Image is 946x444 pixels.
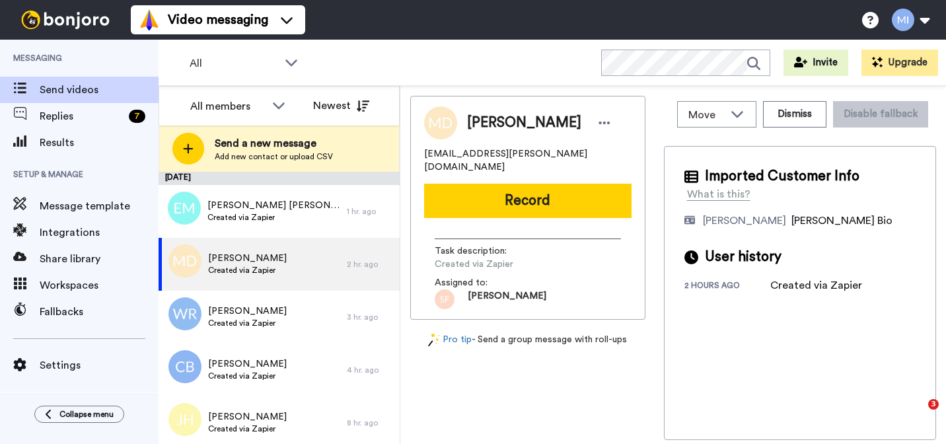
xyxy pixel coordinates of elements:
button: Upgrade [861,50,938,76]
img: em.png [168,192,201,225]
span: [PERSON_NAME] [208,410,287,424]
span: Created via Zapier [208,371,287,381]
button: Record [424,184,632,218]
a: Pro tip [428,333,472,347]
span: Results [40,135,159,151]
button: Dismiss [763,101,826,128]
span: Integrations [40,225,159,240]
img: md.png [168,244,201,277]
img: cb.png [168,350,201,383]
span: Settings [40,357,159,373]
img: vm-color.svg [139,9,160,30]
span: Share library [40,251,159,267]
span: Message template [40,198,159,214]
img: sf.png [435,289,455,309]
span: Task description : [435,244,527,258]
span: [PERSON_NAME] [468,289,546,309]
div: 1 hr. ago [347,206,393,217]
button: Newest [303,92,379,119]
span: Send videos [40,82,159,98]
div: [DATE] [159,172,400,185]
img: Image of Melody Dixon [424,106,457,139]
span: Assigned to: [435,276,527,289]
span: All [190,55,278,71]
span: [EMAIL_ADDRESS][PERSON_NAME][DOMAIN_NAME] [424,147,632,174]
span: [PERSON_NAME] [208,252,287,265]
span: Collapse menu [59,409,114,420]
div: 3 hr. ago [347,312,393,322]
span: Created via Zapier [435,258,560,271]
img: jh.png [168,403,201,436]
span: Created via Zapier [208,424,287,434]
img: wr.png [168,297,201,330]
div: 7 [129,110,145,123]
span: Move [688,107,724,123]
span: Created via Zapier [208,265,287,276]
span: Imported Customer Info [705,166,859,186]
div: Created via Zapier [770,277,862,293]
span: [PERSON_NAME] [208,305,287,318]
button: Disable fallback [833,101,928,128]
span: Video messaging [168,11,268,29]
span: Add new contact or upload CSV [215,151,333,162]
span: Workspaces [40,277,159,293]
div: 4 hr. ago [347,365,393,375]
div: 2 hours ago [684,280,770,293]
div: 8 hr. ago [347,418,393,428]
iframe: Intercom live chat [901,399,933,431]
div: All members [190,98,266,114]
span: [PERSON_NAME] [467,113,581,133]
span: Send a new message [215,135,333,151]
span: [PERSON_NAME] Bio [791,215,892,226]
span: [PERSON_NAME] [PERSON_NAME] [207,199,340,212]
span: Fallbacks [40,304,159,320]
button: Collapse menu [34,406,124,423]
span: User history [705,247,782,267]
span: Created via Zapier [207,212,340,223]
div: 2 hr. ago [347,259,393,270]
span: [PERSON_NAME] [208,357,287,371]
span: Replies [40,108,124,124]
img: bj-logo-header-white.svg [16,11,115,29]
img: magic-wand.svg [428,333,440,347]
button: Invite [783,50,848,76]
div: - Send a group message with roll-ups [410,333,645,347]
div: What is this? [687,186,750,202]
span: 3 [928,399,939,410]
div: [PERSON_NAME] [703,213,786,229]
span: Created via Zapier [208,318,287,328]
